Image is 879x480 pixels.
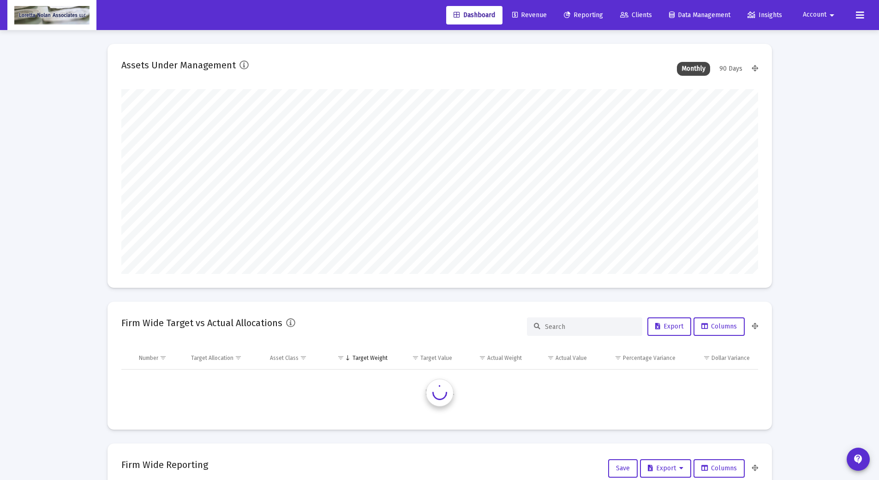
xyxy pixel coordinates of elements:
div: Actual Weight [487,354,522,362]
span: Export [648,464,683,472]
div: Target Value [420,354,452,362]
mat-icon: contact_support [853,454,864,465]
span: Show filter options for column 'Target Weight' [337,354,344,361]
span: Revenue [512,11,547,19]
span: Insights [747,11,782,19]
a: Dashboard [446,6,502,24]
span: Export [655,322,683,330]
td: Column Target Value [394,347,459,369]
button: Save [608,459,638,478]
div: 90 Days [715,62,747,76]
span: Show filter options for column 'Asset Class' [300,354,307,361]
span: Account [803,11,826,19]
span: Show filter options for column 'Target Value' [412,354,419,361]
a: Insights [740,6,789,24]
div: Dollar Variance [712,354,750,362]
button: Columns [694,459,745,478]
button: Columns [694,317,745,336]
span: Reporting [564,11,603,19]
span: Save [616,464,630,472]
div: Actual Value [556,354,587,362]
td: Column Number [132,347,185,369]
span: Show filter options for column 'Actual Value' [547,354,554,361]
div: Data grid [121,347,758,416]
div: Monthly [677,62,710,76]
td: Column Dollar Variance [682,347,758,369]
span: Columns [701,322,737,330]
button: Account [792,6,849,24]
h2: Firm Wide Reporting [121,457,208,472]
div: Number [139,354,158,362]
span: Show filter options for column 'Percentage Variance' [615,354,622,361]
td: Column Percentage Variance [593,347,682,369]
a: Clients [613,6,659,24]
mat-icon: arrow_drop_down [826,6,837,24]
td: Column Actual Weight [459,347,528,369]
td: Column Target Allocation [185,347,263,369]
span: Show filter options for column 'Number' [160,354,167,361]
span: Show filter options for column 'Target Allocation' [235,354,242,361]
h2: Assets Under Management [121,58,236,73]
span: Show filter options for column 'Actual Weight' [479,354,486,361]
a: Revenue [505,6,554,24]
div: Target Allocation [191,354,233,362]
div: Percentage Variance [623,354,676,362]
div: Asset Class [270,354,299,362]
td: Column Asset Class [263,347,325,369]
span: Columns [701,464,737,472]
img: Dashboard [14,6,90,24]
a: Data Management [662,6,738,24]
span: Clients [620,11,652,19]
div: Target Weight [353,354,388,362]
button: Export [647,317,691,336]
button: Export [640,459,691,478]
span: Data Management [669,11,730,19]
h2: Firm Wide Target vs Actual Allocations [121,316,282,330]
span: Dashboard [454,11,495,19]
a: Reporting [556,6,610,24]
span: Show filter options for column 'Dollar Variance' [703,354,710,361]
td: Column Actual Value [528,347,593,369]
input: Search [545,323,635,331]
td: Column Target Weight [325,347,394,369]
